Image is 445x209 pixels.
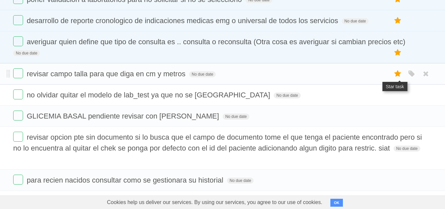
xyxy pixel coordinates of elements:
label: Done [13,36,23,46]
label: Star task [392,15,404,26]
label: Done [13,175,23,185]
span: averiguar quien define que tipo de consulta es .. consulta o reconsulta (Otra cosa es averiguar s... [27,38,407,46]
span: No due date [223,114,249,120]
span: revisar opcion pte sin documento si lo busca que el campo de documento tome el que tenga el pacie... [13,133,422,152]
span: GLICEMIA BASAL pendiente revisar con [PERSON_NAME] [27,112,221,120]
label: Done [13,89,23,99]
span: no olvidar quitar el modelo de lab_test ya que no se [GEOGRAPHIC_DATA] [27,91,272,99]
span: No due date [13,50,40,56]
span: desarrollo de reporte cronologico de indicaciones medicas emg o universal de todos los servicios [27,17,340,25]
label: Done [13,15,23,25]
span: revisar campo talla para que diga en cm y metros [27,70,187,78]
button: OK [330,199,343,207]
label: Done [13,111,23,121]
span: No due date [189,71,216,77]
label: Star task [392,47,404,58]
label: Done [13,68,23,78]
label: Done [13,132,23,142]
span: No due date [274,92,300,98]
span: Cookies help us deliver our services. By using our services, you agree to our use of cookies. [100,196,329,209]
label: Star task [392,68,404,79]
span: No due date [227,178,254,184]
span: No due date [394,146,420,152]
span: No due date [342,18,369,24]
span: para recien nacidos consultar como se gestionara su historial [27,176,225,184]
